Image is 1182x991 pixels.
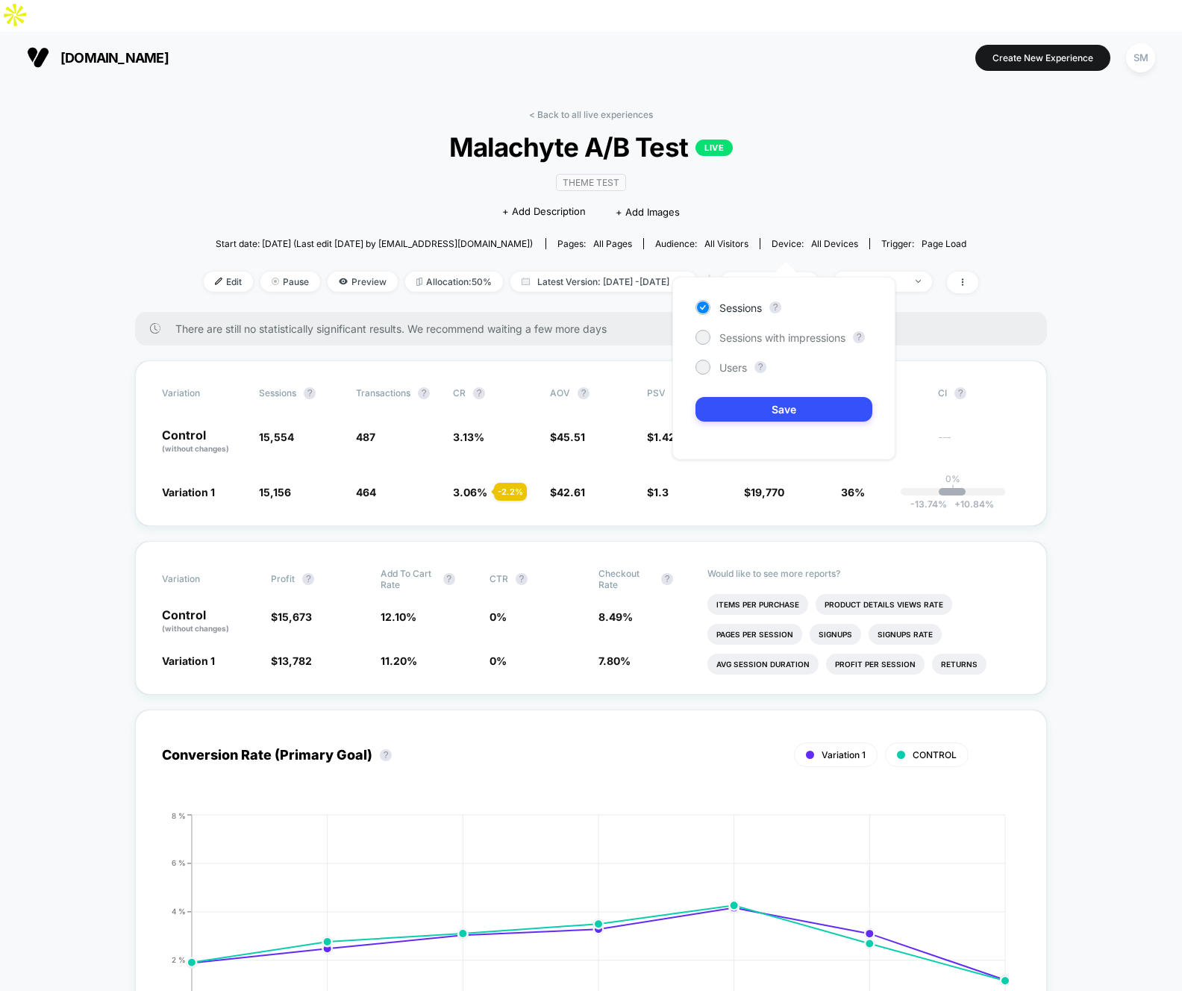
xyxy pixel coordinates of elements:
div: Pages: [557,238,632,249]
button: ? [754,361,766,373]
span: Users [719,361,747,374]
span: $ [647,431,675,443]
span: --- [938,433,1020,454]
span: Start date: [DATE] (Last edit [DATE] by [EMAIL_ADDRESS][DOMAIN_NAME]) [216,238,533,249]
span: CR [453,387,466,398]
span: Variation 1 [162,486,215,498]
img: rebalance [416,278,422,286]
span: 3.13 % [453,431,484,443]
span: Variation [162,568,244,590]
button: Create New Experience [975,45,1110,71]
div: - 2.2 % [494,483,527,501]
span: Variation [162,387,244,399]
button: ? [443,573,455,585]
span: 8.49 % [598,610,633,623]
button: ? [661,573,673,585]
span: Pause [260,272,320,292]
button: ? [473,387,485,399]
button: SM [1122,43,1160,73]
span: 1.3 [654,486,669,498]
span: Variation 1 [822,749,866,760]
span: + [954,498,960,510]
span: 12.10 % [381,610,416,623]
span: Edit [204,272,253,292]
button: [DOMAIN_NAME] [22,46,173,69]
button: ? [578,387,590,399]
span: Latest Version: [DATE] - [DATE] [510,272,697,292]
li: Signups Rate [869,624,942,645]
p: Would like to see more reports? [707,568,1020,579]
li: Product Details Views Rate [816,594,952,615]
span: Page Load [922,238,966,249]
li: Signups [810,624,861,645]
span: 13,782 [278,654,312,667]
span: 0 % [490,654,507,667]
tspan: 2 % [172,955,186,964]
p: | [951,484,954,495]
span: $ [744,486,784,498]
p: Control [162,429,244,454]
span: Malachyte A/B Test [243,131,939,163]
span: Variation 1 [162,654,215,667]
span: 464 [356,486,376,498]
span: 15,554 [259,431,294,443]
button: ? [853,331,865,343]
span: 15,156 [259,486,291,498]
button: ? [304,387,316,399]
li: Items Per Purchase [707,594,808,615]
div: Audience: [655,238,748,249]
span: 10.84 % [947,498,994,510]
li: Returns [932,654,986,675]
button: Save [695,397,872,422]
span: 42.61 [557,486,585,498]
li: Avg Session Duration [707,654,819,675]
div: Trigger: [881,238,966,249]
span: All Visitors [704,238,748,249]
span: Profit [271,573,295,584]
span: Sessions [719,301,762,314]
span: Add To Cart Rate [381,568,436,590]
img: end [916,280,921,283]
span: Device: [760,238,869,249]
tspan: 6 % [172,858,186,867]
p: Control [162,609,256,634]
span: PSV [647,387,666,398]
span: (without changes) [162,444,229,453]
span: Checkout Rate [598,568,654,590]
span: $ [271,610,312,623]
button: ? [516,573,528,585]
a: < Back to all live experiences [529,109,653,120]
span: + Add Images [616,206,680,218]
button: ? [302,573,314,585]
img: calendar [522,278,530,285]
button: ? [769,301,781,313]
tspan: 4 % [172,907,186,916]
span: 45.51 [557,431,585,443]
span: $ [271,654,312,667]
span: 3.06 % [453,486,487,498]
span: There are still no statistically significant results. We recommend waiting a few more days [175,322,1017,335]
div: SM [1126,43,1155,72]
img: edit [215,278,222,285]
span: (without changes) [162,624,229,633]
span: CTR [490,573,508,584]
span: 15,673 [278,610,312,623]
span: 11.20 % [381,654,417,667]
span: all devices [811,238,858,249]
tspan: 8 % [172,810,186,819]
span: [DOMAIN_NAME] [60,50,169,66]
img: end [272,278,279,285]
p: LIVE [695,140,733,156]
button: ? [380,749,392,761]
span: Preview [328,272,398,292]
span: -13.74 % [910,498,947,510]
span: Sessions [259,387,296,398]
img: Visually logo [27,46,49,69]
span: CONTROL [913,749,957,760]
span: CI [938,387,1020,399]
span: 487 [356,431,375,443]
li: Pages Per Session [707,624,802,645]
span: $ [550,486,585,498]
span: 7.80 % [598,654,631,667]
span: 1.42 [654,431,675,443]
